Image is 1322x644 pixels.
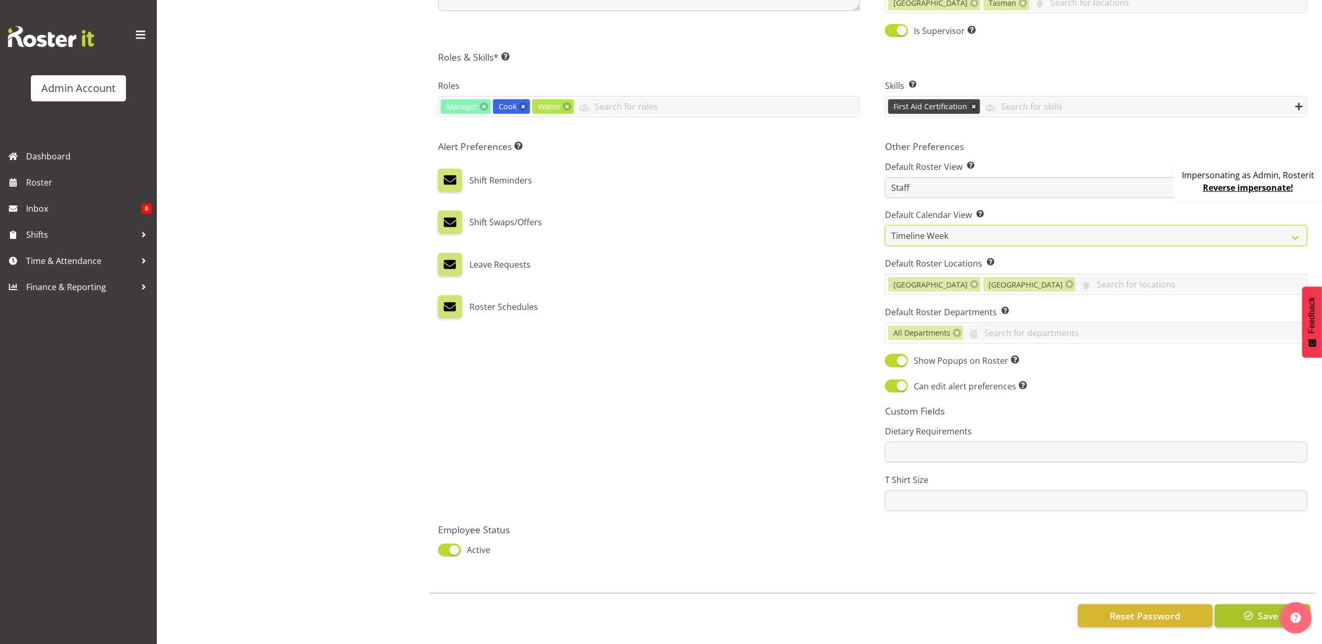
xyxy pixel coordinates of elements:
[574,98,860,114] input: Search for roles
[469,169,532,192] label: Shift Reminders
[894,327,951,339] span: All Departments
[142,203,152,214] span: 8
[438,51,1307,63] h5: Roles & Skills*
[885,160,1307,173] label: Default Roster View
[26,279,136,295] span: Finance & Reporting
[908,380,1027,393] span: Can edit alert preferences
[461,544,490,556] span: Active
[885,425,1307,438] label: Dietary Requirements
[538,101,561,112] span: Waiter
[885,141,1307,152] h5: Other Preferences
[980,98,1307,114] input: Search for skills
[469,295,538,318] label: Roster Schedules
[908,25,976,37] span: Is Supervisor
[885,257,1307,270] label: Default Roster Locations
[894,279,968,291] span: [GEOGRAPHIC_DATA]
[26,148,152,164] span: Dashboard
[885,474,1307,486] label: T Shirt Size
[26,227,136,243] span: Shifts
[885,306,1307,318] label: Default Roster Departments
[8,26,94,47] img: Rosterit website logo
[885,405,1307,417] h5: Custom Fields
[894,101,968,112] span: First Aid Certification
[1258,609,1278,623] span: Save
[1076,277,1307,293] input: Search for locations
[26,201,142,216] span: Inbox
[885,209,1307,221] label: Default Calendar View
[1215,604,1310,627] button: Save
[469,253,531,276] label: Leave Requests
[1307,297,1317,333] span: Feedback
[446,101,478,112] span: Manager
[1302,286,1322,358] button: Feedback - Show survey
[438,141,860,152] h5: Alert Preferences
[26,175,152,190] span: Roster
[438,79,860,92] label: Roles
[26,253,136,269] span: Time & Attendance
[885,79,1307,92] label: Skills
[963,325,1307,341] input: Search for departments
[438,524,867,535] h5: Employee Status
[908,354,1019,367] span: Show Popups on Roster
[1110,609,1180,623] span: Reset Password
[1182,169,1314,181] p: Impersonating as Admin, Rosterit
[1203,182,1293,193] a: Reverse impersonate!
[499,101,517,112] span: Cook
[1078,604,1213,627] button: Reset Password
[469,211,542,234] label: Shift Swaps/Offers
[1291,613,1301,623] img: help-xxl-2.png
[989,279,1063,291] span: [GEOGRAPHIC_DATA]
[41,80,116,96] div: Admin Account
